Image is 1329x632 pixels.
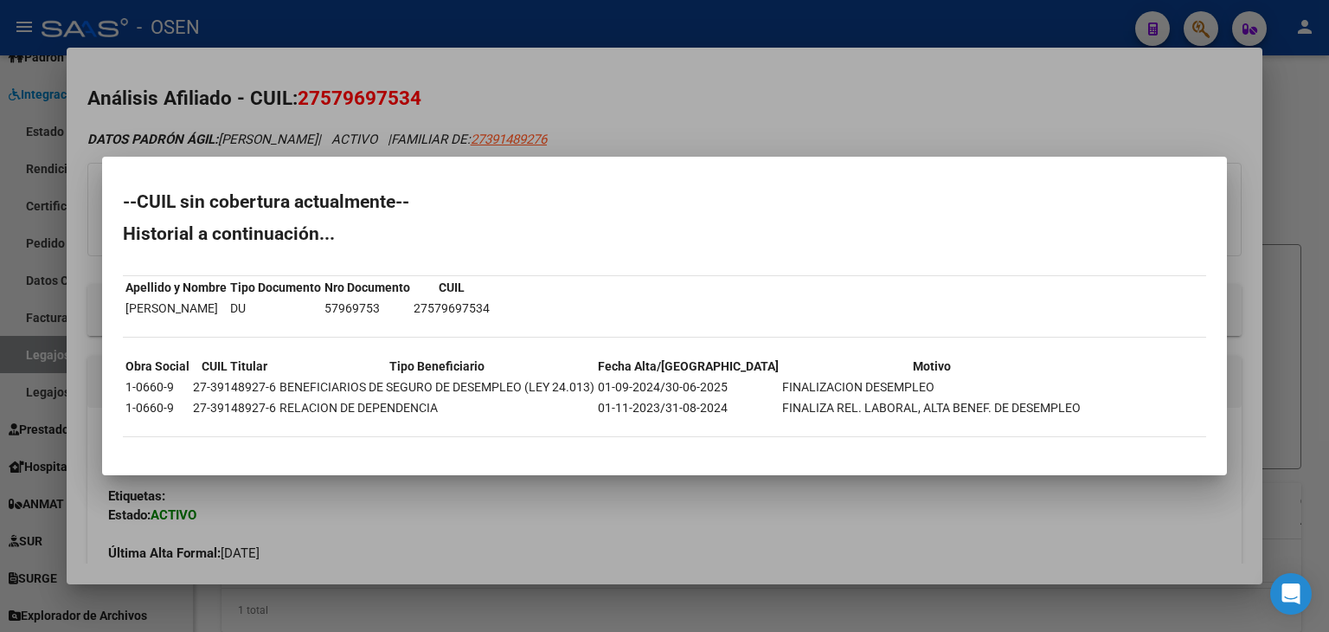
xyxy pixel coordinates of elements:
[192,357,277,376] th: CUIL Titular
[192,377,277,397] td: 27-39148927-6
[597,357,780,376] th: Fecha Alta/[GEOGRAPHIC_DATA]
[597,377,780,397] td: 01-09-2024/30-06-2025
[781,398,1082,417] td: FINALIZA REL. LABORAL, ALTA BENEF. DE DESEMPLEO
[125,398,190,417] td: 1-0660-9
[125,377,190,397] td: 1-0660-9
[781,377,1082,397] td: FINALIZACION DESEMPLEO
[413,278,491,297] th: CUIL
[1270,573,1312,615] div: Open Intercom Messenger
[279,398,595,417] td: RELACION DE DEPENDENCIA
[229,278,322,297] th: Tipo Documento
[413,299,491,318] td: 27579697534
[192,398,277,417] td: 27-39148927-6
[125,299,228,318] td: [PERSON_NAME]
[279,357,595,376] th: Tipo Beneficiario
[324,299,411,318] td: 57969753
[229,299,322,318] td: DU
[123,225,1206,242] h2: Historial a continuación...
[597,398,780,417] td: 01-11-2023/31-08-2024
[125,278,228,297] th: Apellido y Nombre
[781,357,1082,376] th: Motivo
[279,377,595,397] td: BENEFICIARIOS DE SEGURO DE DESEMPLEO (LEY 24.013)
[125,357,190,376] th: Obra Social
[324,278,411,297] th: Nro Documento
[123,193,1206,210] h2: --CUIL sin cobertura actualmente--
